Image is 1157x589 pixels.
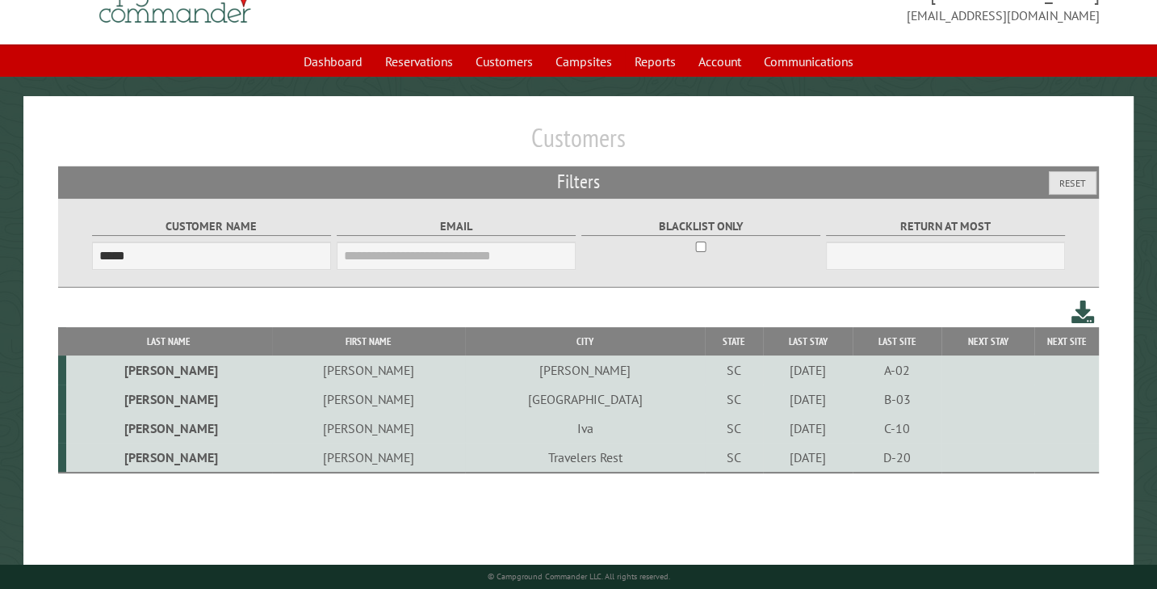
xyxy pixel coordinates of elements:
[705,327,762,356] th: State
[272,356,465,385] td: [PERSON_NAME]
[272,327,465,356] th: First Name
[765,391,850,407] div: [DATE]
[66,356,272,385] td: [PERSON_NAME]
[625,46,685,77] a: Reports
[765,420,850,436] div: [DATE]
[546,46,622,77] a: Campsites
[853,327,941,356] th: Last Site
[1049,171,1096,195] button: Reset
[765,449,850,465] div: [DATE]
[689,46,751,77] a: Account
[294,46,372,77] a: Dashboard
[941,327,1035,356] th: Next Stay
[66,327,272,356] th: Last Name
[375,46,463,77] a: Reservations
[466,46,543,77] a: Customers
[465,385,705,414] td: [GEOGRAPHIC_DATA]
[465,327,705,356] th: City
[826,217,1066,236] label: Return at most
[1034,327,1099,356] th: Next Site
[705,443,762,473] td: SC
[765,362,850,378] div: [DATE]
[272,385,465,414] td: [PERSON_NAME]
[92,217,332,236] label: Customer Name
[754,46,863,77] a: Communications
[853,443,941,473] td: D-20
[487,571,669,582] small: © Campground Commander LLC. All rights reserved.
[853,385,941,414] td: B-03
[705,385,762,414] td: SC
[853,356,941,385] td: A-02
[465,443,705,473] td: Travelers Rest
[272,443,465,473] td: [PERSON_NAME]
[1071,297,1095,327] a: Download this customer list (.csv)
[853,414,941,443] td: C-10
[66,385,272,414] td: [PERSON_NAME]
[58,166,1100,197] h2: Filters
[705,356,762,385] td: SC
[66,414,272,443] td: [PERSON_NAME]
[272,414,465,443] td: [PERSON_NAME]
[465,356,705,385] td: [PERSON_NAME]
[66,443,272,473] td: [PERSON_NAME]
[581,217,821,236] label: Blacklist only
[763,327,853,356] th: Last Stay
[705,414,762,443] td: SC
[58,122,1100,166] h1: Customers
[465,414,705,443] td: Iva
[337,217,576,236] label: Email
